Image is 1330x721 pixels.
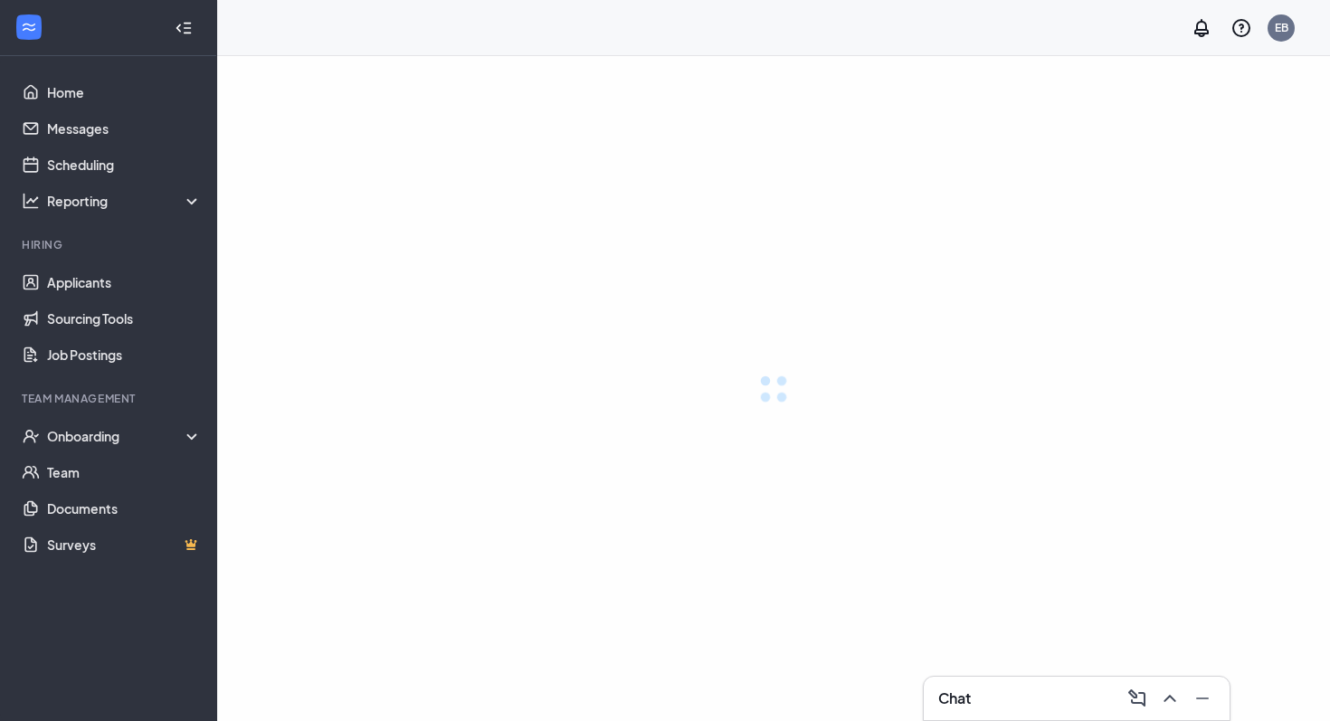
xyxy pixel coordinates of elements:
a: Documents [47,490,202,527]
svg: Minimize [1192,688,1213,709]
div: Reporting [47,192,203,210]
svg: ComposeMessage [1126,688,1148,709]
h3: Chat [938,688,971,708]
a: Scheduling [47,147,202,183]
button: ChevronUp [1154,684,1183,713]
div: Onboarding [47,427,203,445]
svg: Collapse [175,19,193,37]
a: Messages [47,110,202,147]
div: EB [1275,20,1288,35]
svg: Notifications [1191,17,1212,39]
svg: UserCheck [22,427,40,445]
a: Job Postings [47,337,202,373]
a: SurveysCrown [47,527,202,563]
a: Applicants [47,264,202,300]
button: ComposeMessage [1121,684,1150,713]
div: Team Management [22,391,198,406]
a: Team [47,454,202,490]
button: Minimize [1186,684,1215,713]
div: Hiring [22,237,198,252]
svg: Analysis [22,192,40,210]
a: Sourcing Tools [47,300,202,337]
a: Home [47,74,202,110]
svg: ChevronUp [1159,688,1181,709]
svg: WorkstreamLogo [20,18,38,36]
svg: QuestionInfo [1230,17,1252,39]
